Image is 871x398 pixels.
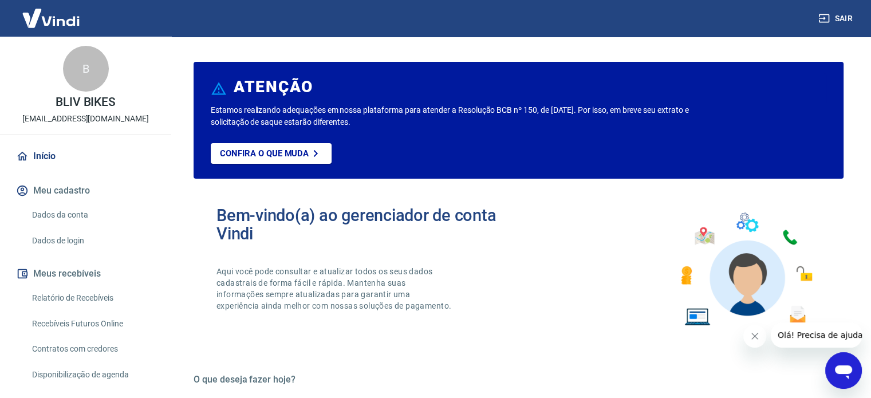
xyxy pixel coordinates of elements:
[816,8,857,29] button: Sair
[825,352,862,389] iframe: Botão para abrir a janela de mensagens
[194,374,844,385] h5: O que deseja fazer hoje?
[14,178,157,203] button: Meu cadastro
[211,143,332,164] a: Confira o que muda
[27,229,157,253] a: Dados de login
[14,144,157,169] a: Início
[7,8,96,17] span: Olá! Precisa de ajuda?
[671,206,821,333] img: Imagem de um avatar masculino com diversos icones exemplificando as funcionalidades do gerenciado...
[27,286,157,310] a: Relatório de Recebíveis
[743,325,766,348] iframe: Fechar mensagem
[14,1,88,36] img: Vindi
[216,206,519,243] h2: Bem-vindo(a) ao gerenciador de conta Vindi
[216,266,454,312] p: Aqui você pode consultar e atualizar todos os seus dados cadastrais de forma fácil e rápida. Mant...
[27,337,157,361] a: Contratos com credores
[211,104,703,128] p: Estamos realizando adequações em nossa plataforma para atender a Resolução BCB nº 150, de [DATE]....
[220,148,309,159] p: Confira o que muda
[22,113,149,125] p: [EMAIL_ADDRESS][DOMAIN_NAME]
[27,363,157,387] a: Disponibilização de agenda
[27,312,157,336] a: Recebíveis Futuros Online
[14,261,157,286] button: Meus recebíveis
[27,203,157,227] a: Dados da conta
[234,81,313,93] h6: ATENÇÃO
[56,96,116,108] p: BLIV BIKES
[63,46,109,92] div: B
[771,322,862,348] iframe: Mensagem da empresa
